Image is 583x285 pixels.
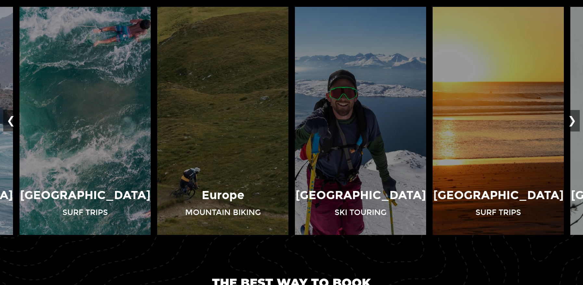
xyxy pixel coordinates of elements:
p: Mountain Biking [185,207,261,218]
p: Surf Trips [62,207,108,218]
p: Europe [202,187,244,204]
p: [GEOGRAPHIC_DATA] [20,187,150,204]
button: ❮ [3,110,19,131]
p: [GEOGRAPHIC_DATA] [296,187,426,204]
p: [GEOGRAPHIC_DATA] [433,187,564,204]
p: Ski Touring [335,207,387,218]
p: Surf Trips [475,207,521,218]
button: ❯ [564,110,580,131]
